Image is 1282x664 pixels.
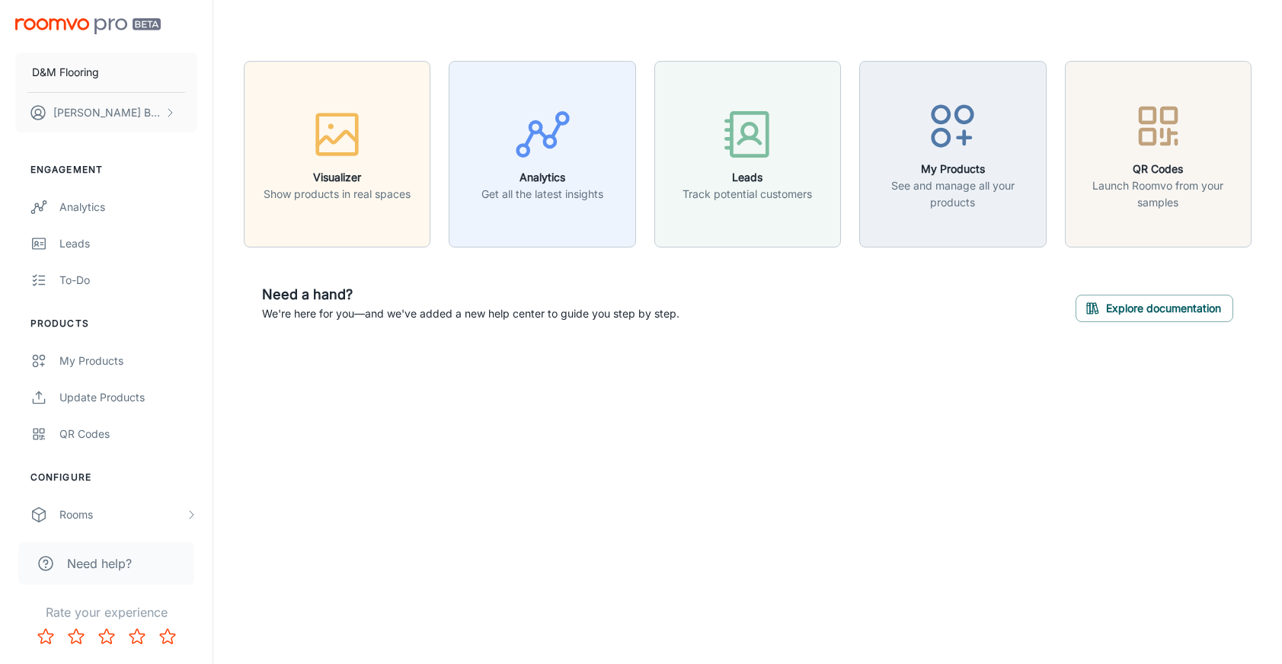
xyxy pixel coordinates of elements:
div: My Products [59,353,197,369]
button: AnalyticsGet all the latest insights [449,61,635,247]
button: LeadsTrack potential customers [654,61,841,247]
p: See and manage all your products [869,177,1036,211]
a: AnalyticsGet all the latest insights [449,145,635,161]
button: Explore documentation [1076,295,1233,322]
a: QR CodesLaunch Roomvo from your samples [1065,145,1252,161]
div: Leads [59,235,197,252]
button: VisualizerShow products in real spaces [244,61,430,247]
h6: Need a hand? [262,284,679,305]
p: [PERSON_NAME] Bunkhong [53,104,161,121]
button: D&M Flooring [15,53,197,92]
h6: QR Codes [1075,161,1242,177]
a: Explore documentation [1076,300,1233,315]
p: Get all the latest insights [481,186,603,203]
h6: Leads [683,169,812,186]
h6: Analytics [481,169,603,186]
img: Roomvo PRO Beta [15,18,161,34]
h6: My Products [869,161,1036,177]
a: LeadsTrack potential customers [654,145,841,161]
p: Launch Roomvo from your samples [1075,177,1242,211]
p: D&M Flooring [32,64,99,81]
h6: Visualizer [264,169,411,186]
div: To-do [59,272,197,289]
p: Show products in real spaces [264,186,411,203]
a: My ProductsSee and manage all your products [859,145,1046,161]
div: Update Products [59,389,197,406]
button: QR CodesLaunch Roomvo from your samples [1065,61,1252,247]
p: We're here for you—and we've added a new help center to guide you step by step. [262,305,679,322]
div: Analytics [59,199,197,215]
button: My ProductsSee and manage all your products [859,61,1046,247]
button: [PERSON_NAME] Bunkhong [15,93,197,132]
p: Track potential customers [683,186,812,203]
